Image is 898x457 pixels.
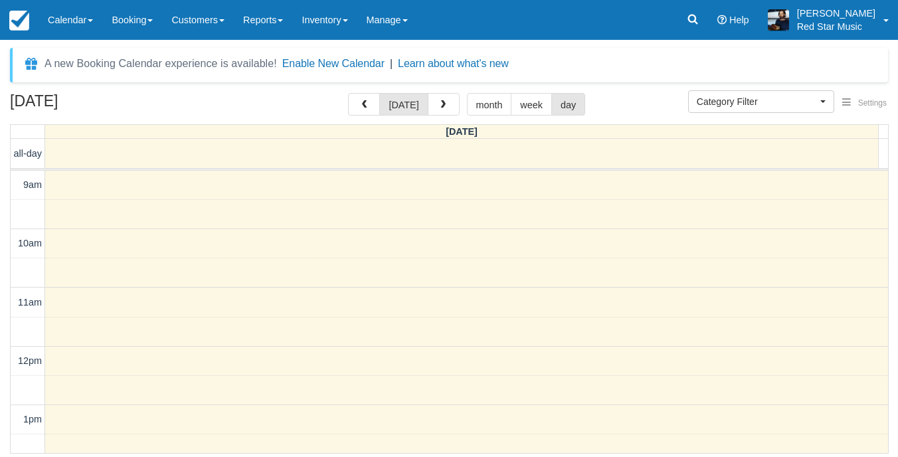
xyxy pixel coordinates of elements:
[14,148,42,159] span: all-day
[511,93,552,116] button: week
[797,7,875,20] p: [PERSON_NAME]
[446,126,478,137] span: [DATE]
[688,90,834,113] button: Category Filter
[18,297,42,308] span: 11am
[467,93,512,116] button: month
[45,56,277,72] div: A new Booking Calendar experience is available!
[23,414,42,424] span: 1pm
[9,11,29,31] img: checkfront-main-nav-mini-logo.png
[23,179,42,190] span: 9am
[858,98,887,108] span: Settings
[697,95,817,108] span: Category Filter
[729,15,749,25] span: Help
[797,20,875,33] p: Red Star Music
[717,15,727,25] i: Help
[768,9,789,31] img: A1
[18,355,42,366] span: 12pm
[379,93,428,116] button: [DATE]
[398,58,509,69] a: Learn about what's new
[390,58,393,69] span: |
[282,57,385,70] button: Enable New Calendar
[834,94,895,113] button: Settings
[551,93,585,116] button: day
[18,238,42,248] span: 10am
[10,93,178,118] h2: [DATE]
